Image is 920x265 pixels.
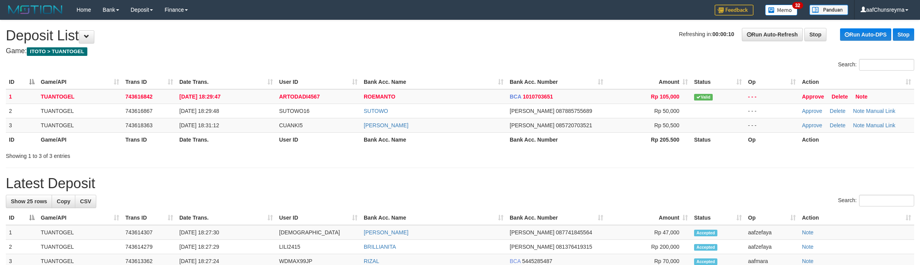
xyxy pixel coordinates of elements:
[838,59,914,71] label: Search:
[6,211,38,225] th: ID: activate to sort column descending
[510,244,554,250] span: [PERSON_NAME]
[802,258,814,264] a: Note
[38,211,122,225] th: Game/API: activate to sort column ascending
[364,244,396,250] a: BRILLIANITA
[75,195,96,208] a: CSV
[654,108,679,114] span: Rp 50,000
[122,240,176,254] td: 743614279
[694,230,717,236] span: Accepted
[859,59,914,71] input: Search:
[859,195,914,206] input: Search:
[179,94,220,100] span: [DATE] 18:29:47
[176,225,276,240] td: [DATE] 18:27:30
[122,211,176,225] th: Trans ID: activate to sort column ascending
[831,94,848,100] a: Delete
[556,244,592,250] span: Copy 081376419315 to clipboard
[6,225,38,240] td: 1
[279,108,309,114] span: SUTOWO16
[606,132,691,147] th: Rp 205.500
[510,108,554,114] span: [PERSON_NAME]
[6,75,38,89] th: ID: activate to sort column descending
[523,94,553,100] span: Copy 1010703651 to clipboard
[765,5,798,16] img: Button%20Memo.svg
[11,198,47,204] span: Show 25 rows
[866,122,896,128] a: Manual Link
[176,211,276,225] th: Date Trans.: activate to sort column ascending
[364,229,408,236] a: [PERSON_NAME]
[122,132,176,147] th: Trans ID
[276,225,361,240] td: [DEMOGRAPHIC_DATA]
[745,211,799,225] th: Op: activate to sort column ascending
[510,122,554,128] span: [PERSON_NAME]
[80,198,91,204] span: CSV
[799,211,914,225] th: Action: activate to sort column ascending
[694,258,717,265] span: Accepted
[364,108,388,114] a: SUTOWO
[606,225,691,240] td: Rp 47,000
[125,108,153,114] span: 743616867
[745,132,799,147] th: Op
[606,75,691,89] th: Amount: activate to sort column ascending
[122,75,176,89] th: Trans ID: activate to sort column ascending
[52,195,75,208] a: Copy
[799,132,914,147] th: Action
[654,122,679,128] span: Rp 50,500
[745,225,799,240] td: aafzefaya
[6,149,378,160] div: Showing 1 to 3 of 3 entries
[38,132,122,147] th: Game/API
[522,258,552,264] span: Copy 5445285487 to clipboard
[802,108,822,114] a: Approve
[364,258,379,264] a: RIZAL
[799,75,914,89] th: Action: activate to sort column ascending
[179,108,219,114] span: [DATE] 18:29:48
[792,2,803,9] span: 32
[742,28,803,41] a: Run Auto-Refresh
[838,195,914,206] label: Search:
[176,240,276,254] td: [DATE] 18:27:29
[694,244,717,251] span: Accepted
[691,75,745,89] th: Status: activate to sort column ascending
[556,108,592,114] span: Copy 087885755689 to clipboard
[276,211,361,225] th: User ID: activate to sort column ascending
[38,89,122,104] td: TUANTOGEL
[802,244,814,250] a: Note
[715,5,753,16] img: Feedback.jpg
[606,211,691,225] th: Amount: activate to sort column ascending
[606,240,691,254] td: Rp 200,000
[361,75,507,89] th: Bank Acc. Name: activate to sort column ascending
[279,94,320,100] span: ARTODADI4567
[745,240,799,254] td: aafzefaya
[125,122,153,128] span: 743618363
[853,122,865,128] a: Note
[364,122,408,128] a: [PERSON_NAME]
[802,94,824,100] a: Approve
[6,28,914,43] h1: Deposit List
[276,132,361,147] th: User ID
[27,47,87,56] span: ITOTO > TUANTOGEL
[6,104,38,118] td: 2
[507,211,606,225] th: Bank Acc. Number: activate to sort column ascending
[694,94,713,100] span: Valid transaction
[510,229,554,236] span: [PERSON_NAME]
[364,94,395,100] a: ROEMANTO
[804,28,826,41] a: Stop
[6,195,52,208] a: Show 25 rows
[745,89,799,104] td: - - -
[276,240,361,254] td: LILI2415
[830,108,845,114] a: Delete
[809,5,848,15] img: panduan.png
[691,211,745,225] th: Status: activate to sort column ascending
[279,122,303,128] span: CUANKI5
[6,176,914,191] h1: Latest Deposit
[176,132,276,147] th: Date Trans.
[856,94,868,100] a: Note
[122,225,176,240] td: 743614307
[507,132,606,147] th: Bank Acc. Number
[6,118,38,132] td: 3
[651,94,679,100] span: Rp 105,000
[712,31,734,37] strong: 00:00:10
[57,198,70,204] span: Copy
[510,94,521,100] span: BCA
[38,240,122,254] td: TUANTOGEL
[802,229,814,236] a: Note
